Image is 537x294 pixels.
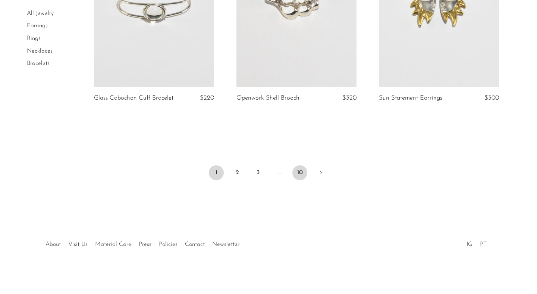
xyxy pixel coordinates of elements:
span: $300 [484,95,499,101]
a: PT [480,241,487,247]
span: … [271,165,286,180]
a: Next [313,165,328,182]
ul: Quick links [42,235,243,250]
a: Earrings [27,23,48,29]
a: Material Care [95,241,131,247]
ul: Social Medias [463,235,490,250]
a: Bracelets [27,60,50,66]
a: Rings [27,35,41,41]
span: 1 [209,165,224,180]
a: IG [467,241,472,247]
a: Openwork Shell Brooch [236,95,299,101]
a: 10 [292,165,307,180]
a: Contact [185,241,205,247]
a: Necklaces [27,48,53,54]
a: Glass Cabochon Cuff Bracelet [94,95,173,101]
a: Visit Us [68,241,88,247]
a: Press [139,241,151,247]
span: $320 [342,95,357,101]
a: Policies [159,241,178,247]
span: $220 [200,95,214,101]
a: Sun Statement Earrings [379,95,442,101]
a: 3 [251,165,266,180]
a: 2 [230,165,245,180]
a: About [45,241,61,247]
a: All Jewelry [27,10,54,16]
